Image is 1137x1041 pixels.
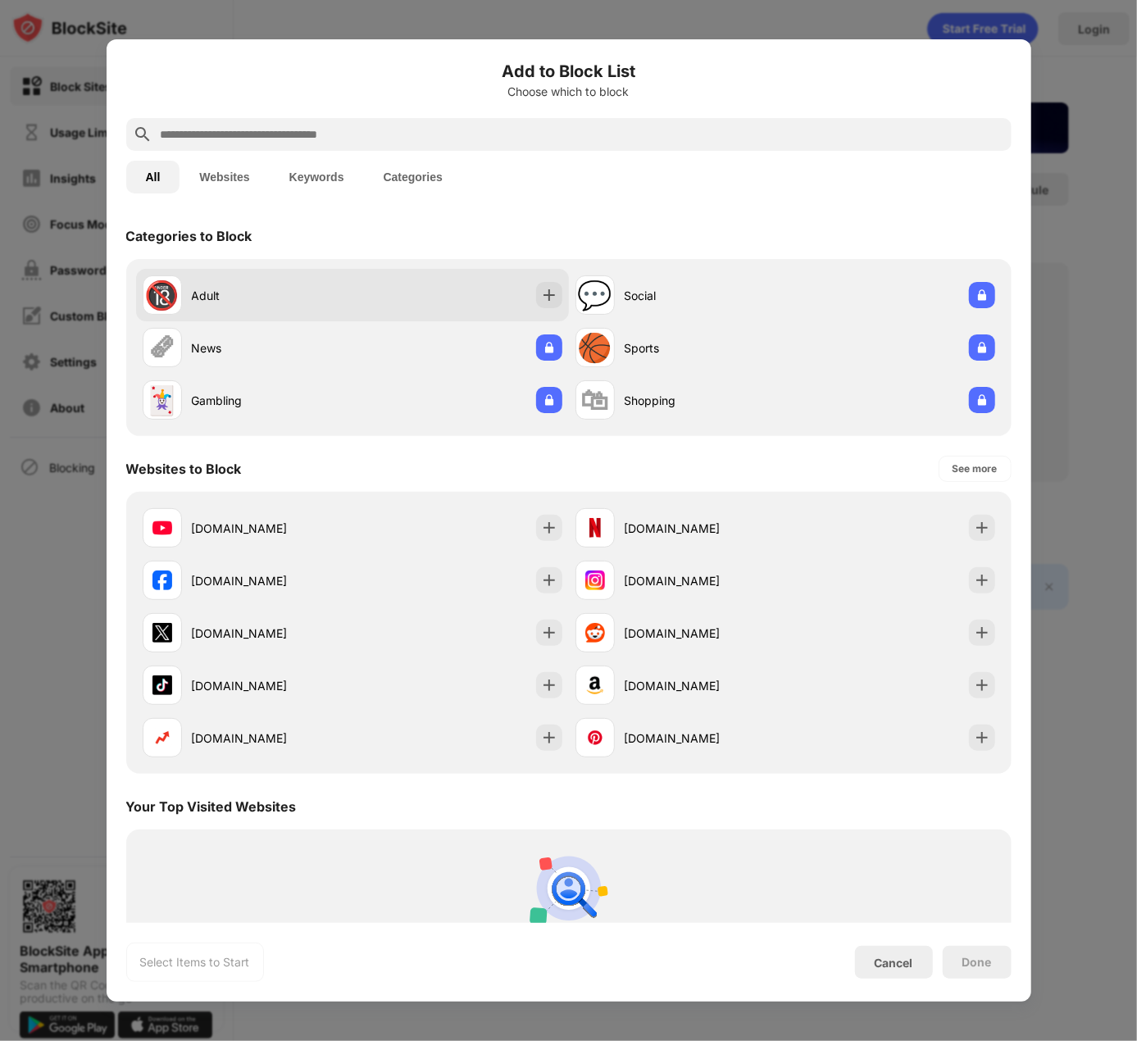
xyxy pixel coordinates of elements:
div: 💬 [578,279,612,312]
div: Your Top Visited Websites [126,798,297,815]
img: favicons [585,571,605,590]
div: [DOMAIN_NAME] [625,572,785,589]
div: [DOMAIN_NAME] [192,625,352,642]
div: [DOMAIN_NAME] [192,572,352,589]
div: [DOMAIN_NAME] [625,677,785,694]
img: favicons [152,675,172,695]
div: [DOMAIN_NAME] [192,520,352,537]
button: Keywords [270,161,364,193]
div: 🔞 [145,279,180,312]
img: favicons [585,675,605,695]
img: favicons [585,728,605,748]
div: [DOMAIN_NAME] [625,520,785,537]
button: All [126,161,180,193]
div: 🛍 [581,384,609,417]
div: Websites to Block [126,461,242,477]
div: [DOMAIN_NAME] [625,625,785,642]
div: News [192,339,352,357]
img: favicons [152,518,172,538]
div: Cancel [875,956,913,970]
img: favicons [152,728,172,748]
button: Categories [364,161,462,193]
img: favicons [152,623,172,643]
img: search.svg [133,125,152,144]
div: Adult [192,287,352,304]
div: Select Items to Start [140,954,250,971]
img: personal-suggestions.svg [530,849,608,928]
div: See more [953,461,998,477]
div: [DOMAIN_NAME] [625,730,785,747]
div: Choose which to block [126,85,1012,98]
div: Gambling [192,392,352,409]
img: favicons [585,623,605,643]
div: 🏀 [578,331,612,365]
div: Categories to Block [126,228,252,244]
div: 🃏 [145,384,180,417]
div: Social [625,287,785,304]
div: Sports [625,339,785,357]
img: favicons [152,571,172,590]
div: [DOMAIN_NAME] [192,677,352,694]
div: [DOMAIN_NAME] [192,730,352,747]
img: favicons [585,518,605,538]
div: Done [962,956,992,969]
div: Shopping [625,392,785,409]
h6: Add to Block List [126,59,1012,84]
div: 🗞 [148,331,176,365]
button: Websites [180,161,269,193]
